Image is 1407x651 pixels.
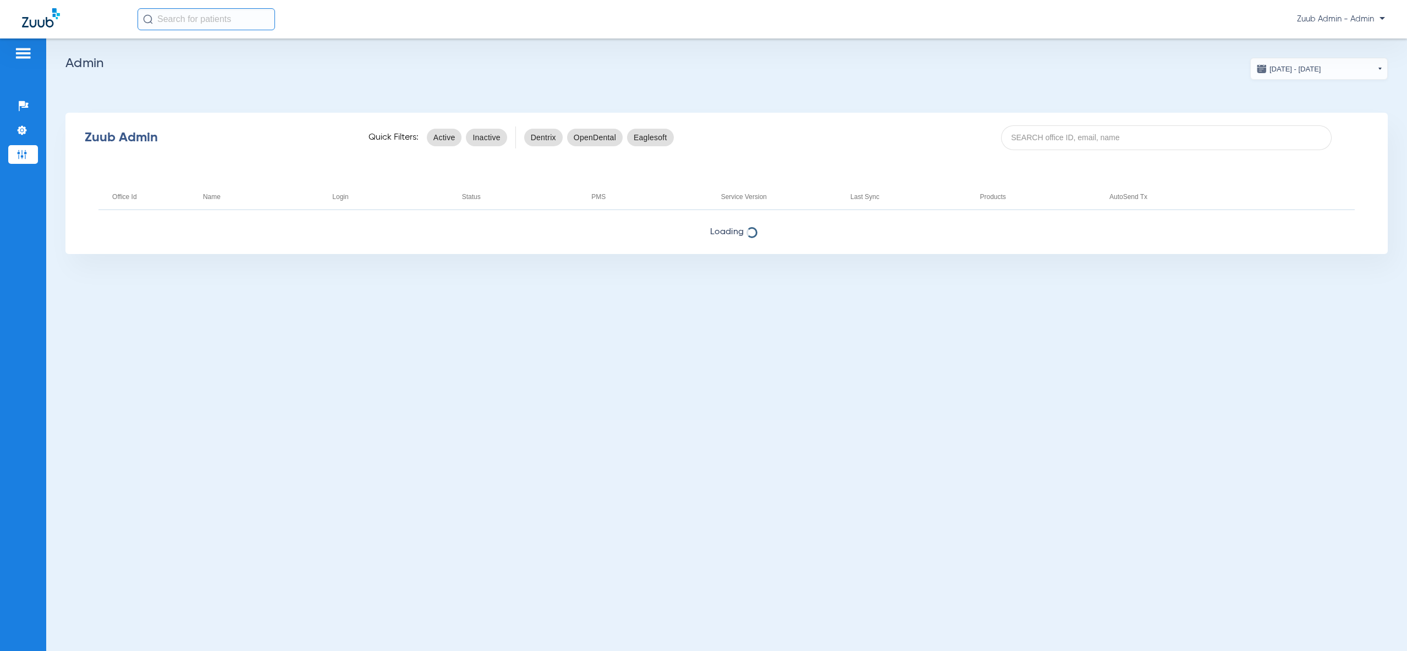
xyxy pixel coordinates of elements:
[721,191,767,203] div: Service Version
[1001,125,1332,150] input: SEARCH office ID, email, name
[1297,14,1385,25] span: Zuub Admin - Admin
[143,14,153,24] img: Search Icon
[574,132,616,143] span: OpenDental
[112,191,189,203] div: Office Id
[1109,191,1225,203] div: AutoSend Tx
[980,191,1096,203] div: Products
[112,191,136,203] div: Office Id
[14,47,32,60] img: hamburger-icon
[462,191,481,203] div: Status
[591,191,707,203] div: PMS
[65,227,1388,238] span: Loading
[433,132,455,143] span: Active
[524,126,674,148] mat-chip-listbox: pms-filters
[203,191,221,203] div: Name
[591,191,606,203] div: PMS
[332,191,448,203] div: Login
[1109,191,1147,203] div: AutoSend Tx
[22,8,60,27] img: Zuub Logo
[531,132,556,143] span: Dentrix
[1256,63,1267,74] img: date.svg
[65,58,1388,69] h2: Admin
[980,191,1006,203] div: Products
[138,8,275,30] input: Search for patients
[1250,58,1388,80] button: [DATE] - [DATE]
[332,191,348,203] div: Login
[634,132,667,143] span: Eaglesoft
[203,191,318,203] div: Name
[427,126,507,148] mat-chip-listbox: status-filters
[850,191,966,203] div: Last Sync
[721,191,837,203] div: Service Version
[85,132,349,143] div: Zuub Admin
[462,191,578,203] div: Status
[850,191,880,203] div: Last Sync
[472,132,500,143] span: Inactive
[369,132,419,143] span: Quick Filters:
